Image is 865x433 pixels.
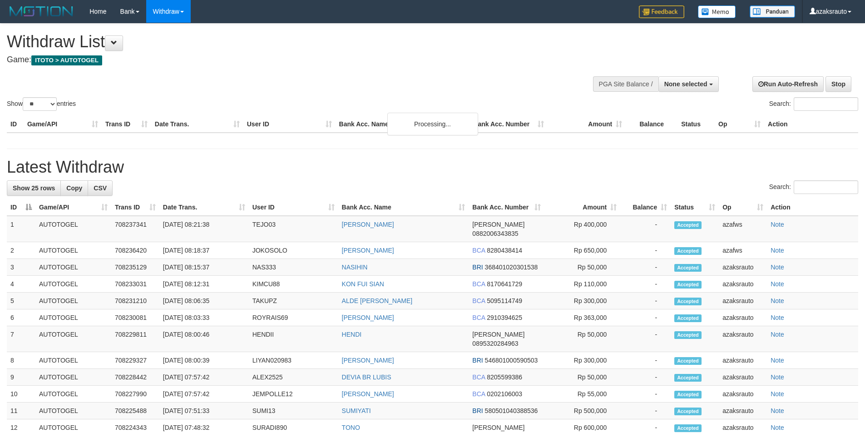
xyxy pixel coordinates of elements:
[719,216,767,242] td: azafws
[472,230,518,237] span: Copy 0882006343835 to clipboard
[771,297,784,304] a: Note
[719,386,767,403] td: azaksrauto
[35,386,111,403] td: AUTOTOGEL
[794,180,858,194] input: Search:
[342,247,394,254] a: [PERSON_NAME]
[336,116,470,133] th: Bank Acc. Name
[794,97,858,111] input: Search:
[342,424,360,431] a: TONO
[620,369,671,386] td: -
[472,221,524,228] span: [PERSON_NAME]
[249,326,338,352] td: HENDII
[249,199,338,216] th: User ID: activate to sort column ascending
[719,276,767,293] td: azaksrauto
[7,97,76,111] label: Show entries
[342,280,384,288] a: KON FUI SIAN
[674,357,702,365] span: Accepted
[620,216,671,242] td: -
[771,331,784,338] a: Note
[719,369,767,386] td: azaksrauto
[13,184,55,192] span: Show 25 rows
[674,221,702,229] span: Accepted
[7,116,24,133] th: ID
[7,33,568,51] h1: Withdraw List
[7,5,76,18] img: MOTION_logo.png
[674,298,702,305] span: Accepted
[767,199,858,216] th: Action
[342,407,371,414] a: SUMIYATI
[769,180,858,194] label: Search:
[485,407,538,414] span: Copy 580501040388536 to clipboard
[249,216,338,242] td: TEJO03
[111,403,159,419] td: 708225488
[719,352,767,369] td: azaksrauto
[35,403,111,419] td: AUTOTOGEL
[677,116,715,133] th: Status
[715,116,764,133] th: Op
[750,5,795,18] img: panduan.png
[111,386,159,403] td: 708227990
[342,390,394,398] a: [PERSON_NAME]
[548,116,626,133] th: Amount
[719,293,767,309] td: azaksrauto
[111,369,159,386] td: 708228442
[249,242,338,259] td: JOKOSOLO
[7,259,35,276] td: 3
[7,326,35,352] td: 7
[472,247,485,254] span: BCA
[7,180,61,196] a: Show 25 rows
[342,331,362,338] a: HENDI
[472,407,483,414] span: BRI
[249,352,338,369] td: LIYAN020983
[35,326,111,352] td: AUTOTOGEL
[544,199,620,216] th: Amount: activate to sort column ascending
[771,221,784,228] a: Note
[544,326,620,352] td: Rp 50,000
[544,293,620,309] td: Rp 300,000
[35,216,111,242] td: AUTOTOGEL
[769,97,858,111] label: Search:
[719,326,767,352] td: azaksrauto
[7,216,35,242] td: 1
[771,314,784,321] a: Note
[485,357,538,364] span: Copy 546801000590503 to clipboard
[342,357,394,364] a: [PERSON_NAME]
[23,97,57,111] select: Showentries
[249,403,338,419] td: SUMI13
[342,373,391,381] a: DEVIA BR LUBIS
[544,369,620,386] td: Rp 50,000
[771,264,784,271] a: Note
[544,403,620,419] td: Rp 500,000
[7,352,35,369] td: 8
[7,403,35,419] td: 11
[111,352,159,369] td: 708229327
[771,247,784,254] a: Note
[472,264,483,271] span: BRI
[674,247,702,255] span: Accepted
[674,424,702,432] span: Accepted
[674,281,702,289] span: Accepted
[159,259,249,276] td: [DATE] 08:15:37
[771,407,784,414] a: Note
[111,326,159,352] td: 708229811
[111,242,159,259] td: 708236420
[7,242,35,259] td: 2
[674,391,702,398] span: Accepted
[342,221,394,228] a: [PERSON_NAME]
[752,76,824,92] a: Run Auto-Refresh
[249,386,338,403] td: JEMPOLLE12
[66,184,82,192] span: Copy
[674,264,702,272] span: Accepted
[249,276,338,293] td: KIMCU88
[472,340,518,347] span: Copy 0895320284963 to clipboard
[544,352,620,369] td: Rp 300,000
[485,264,538,271] span: Copy 368401020301538 to clipboard
[544,309,620,326] td: Rp 363,000
[620,293,671,309] td: -
[593,76,658,92] div: PGA Site Balance /
[35,352,111,369] td: AUTOTOGEL
[620,199,671,216] th: Balance: activate to sort column ascending
[470,116,548,133] th: Bank Acc. Number
[24,116,102,133] th: Game/API
[620,276,671,293] td: -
